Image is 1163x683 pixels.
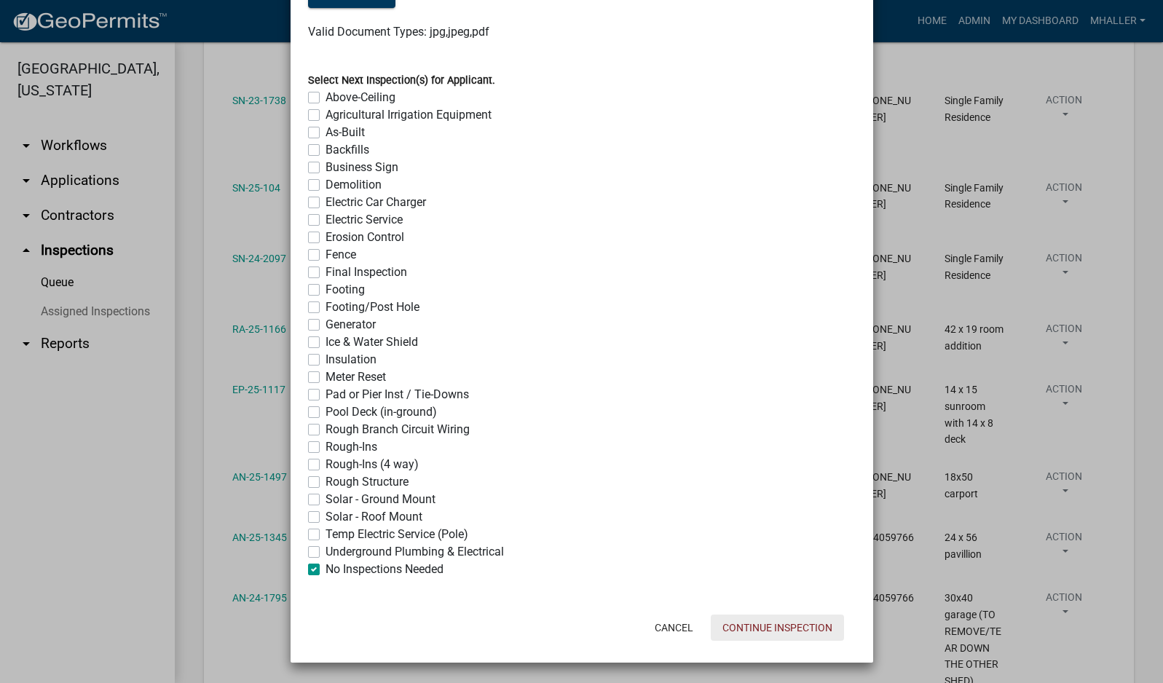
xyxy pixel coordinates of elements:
[326,229,404,246] label: Erosion Control
[326,281,365,299] label: Footing
[326,473,409,491] label: Rough Structure
[326,264,407,281] label: Final Inspection
[326,299,419,316] label: Footing/Post Hole
[326,159,398,176] label: Business Sign
[326,194,426,211] label: Electric Car Charger
[308,76,495,86] label: Select Next Inspection(s) for Applicant.
[326,316,376,333] label: Generator
[326,403,437,421] label: Pool Deck (in-ground)
[326,561,443,578] label: No Inspections Needed
[326,508,422,526] label: Solar - Roof Mount
[326,526,468,543] label: Temp Electric Service (Pole)
[326,89,395,106] label: Above-Ceiling
[326,124,365,141] label: As-Built
[326,421,470,438] label: Rough Branch Circuit Wiring
[326,211,403,229] label: Electric Service
[326,491,435,508] label: Solar - Ground Mount
[643,615,705,641] button: Cancel
[326,106,492,124] label: Agricultural Irrigation Equipment
[326,351,377,368] label: Insulation
[326,438,377,456] label: Rough-Ins
[326,333,418,351] label: Ice & Water Shield
[326,368,386,386] label: Meter Reset
[326,543,504,561] label: Underground Plumbing & Electrical
[326,246,356,264] label: Fence
[326,456,419,473] label: Rough-Ins (4 way)
[711,615,844,641] button: Continue Inspection
[326,386,469,403] label: Pad or Pier Inst / Tie-Downs
[308,25,489,39] span: Valid Document Types: jpg,jpeg,pdf
[326,141,369,159] label: Backfills
[326,176,382,194] label: Demolition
